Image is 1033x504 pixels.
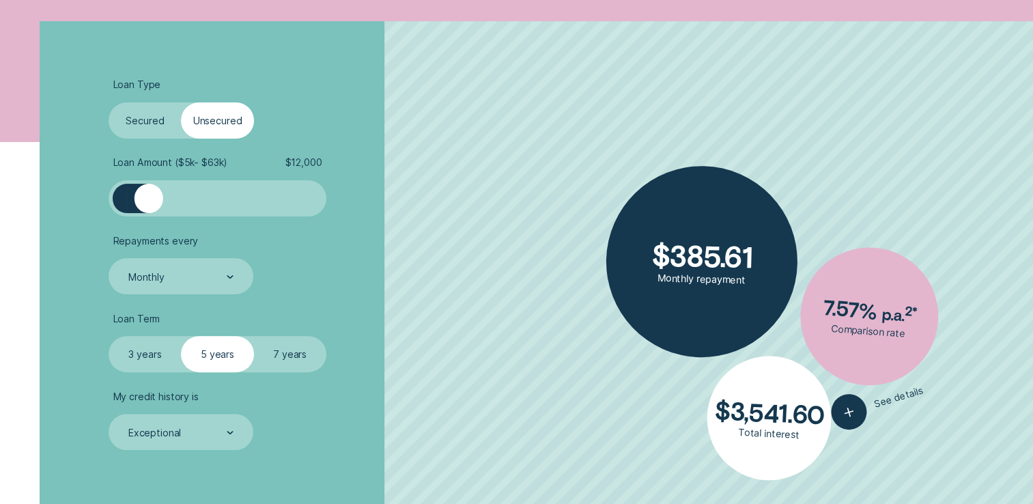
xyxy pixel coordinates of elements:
[109,102,181,139] label: Secured
[128,427,181,439] div: Exceptional
[128,271,165,283] div: Monthly
[109,336,181,372] label: 3 years
[113,79,161,91] span: Loan Type
[285,156,322,169] span: $ 12,000
[113,391,199,403] span: My credit history is
[181,102,253,139] label: Unsecured
[827,372,928,434] button: See details
[873,384,924,410] span: See details
[113,313,160,325] span: Loan Term
[113,235,199,247] span: Repayments every
[181,336,253,372] label: 5 years
[254,336,326,372] label: 7 years
[113,156,228,169] span: Loan Amount ( $5k - $63k )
